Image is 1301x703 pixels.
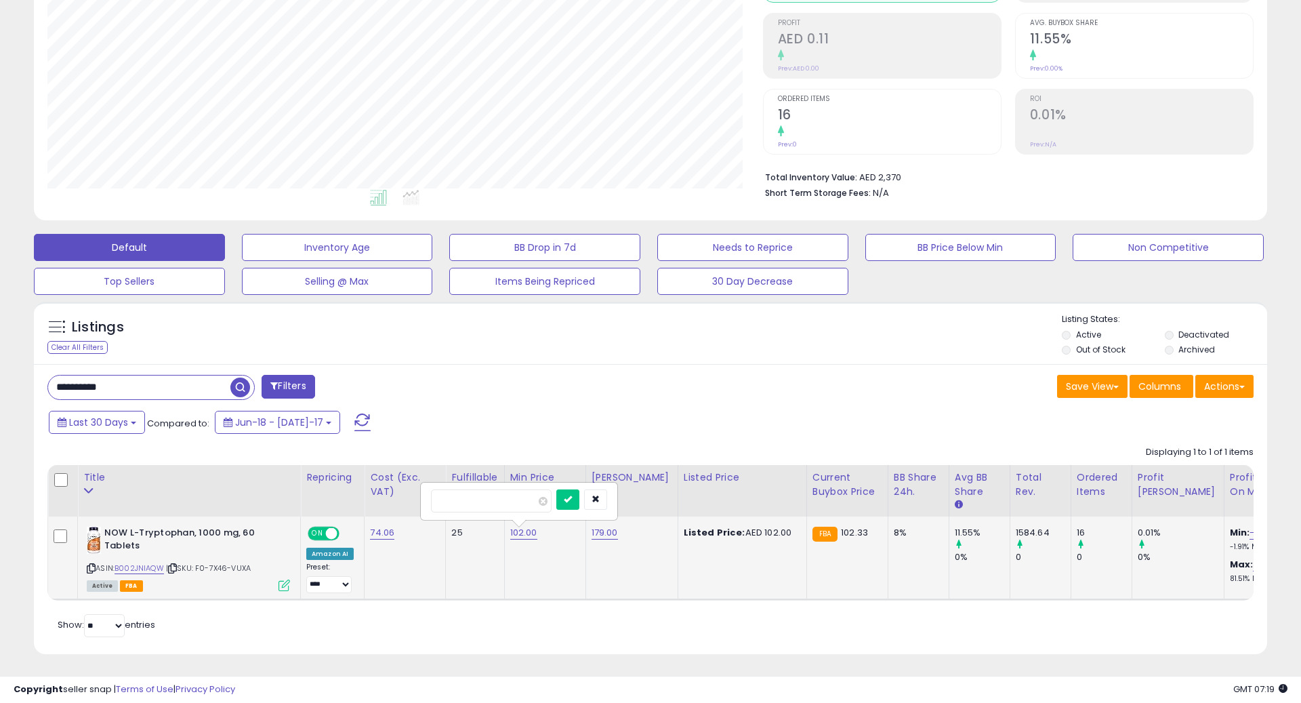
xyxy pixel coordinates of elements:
div: Clear All Filters [47,341,108,354]
button: Jun-18 - [DATE]-17 [215,411,340,434]
div: AED 102.00 [684,527,796,539]
div: Total Rev. [1016,470,1065,499]
a: 35.41 [1253,558,1275,571]
button: Top Sellers [34,268,225,295]
button: Default [34,234,225,261]
h2: 16 [778,107,1001,125]
div: seller snap | | [14,683,235,696]
small: Prev: 0.00% [1030,64,1062,73]
button: BB Drop in 7d [449,234,640,261]
label: Active [1076,329,1101,340]
div: Preset: [306,563,354,593]
div: [PERSON_NAME] [592,470,672,485]
p: Listing States: [1062,313,1266,326]
b: Short Term Storage Fees: [765,187,871,199]
span: 2025-08-17 07:19 GMT [1233,683,1287,696]
span: Compared to: [147,417,209,430]
small: Prev: N/A [1030,140,1056,148]
span: Show: entries [58,618,155,631]
div: Displaying 1 to 1 of 1 items [1146,446,1254,459]
span: Avg. Buybox Share [1030,20,1253,27]
a: 74.06 [370,526,394,540]
span: Columns [1138,380,1181,393]
div: Repricing [306,470,358,485]
span: | SKU: F0-7X46-VUXA [166,563,251,574]
span: Last 30 Days [69,416,128,429]
small: Prev: AED 0.00 [778,64,819,73]
button: 30 Day Decrease [657,268,848,295]
div: 0 [1077,551,1132,563]
img: 414DWI-lwPL._SL40_.jpg [87,527,101,554]
strong: Copyright [14,683,63,696]
button: Columns [1130,375,1193,398]
button: Save View [1057,375,1128,398]
a: Terms of Use [116,683,173,696]
small: Prev: 0 [778,140,797,148]
div: 11.55% [955,527,1010,539]
span: Ordered Items [778,96,1001,103]
button: Last 30 Days [49,411,145,434]
label: Deactivated [1178,329,1229,340]
label: Archived [1178,344,1215,355]
span: Profit [778,20,1001,27]
small: FBA [812,527,838,542]
div: Profit [PERSON_NAME] [1138,470,1218,499]
div: 0% [1138,551,1224,563]
div: Fulfillable Quantity [451,470,498,499]
button: Actions [1195,375,1254,398]
a: -1.46 [1250,526,1271,540]
span: ON [309,528,326,540]
div: Amazon AI [306,548,354,560]
div: 16 [1077,527,1132,539]
a: 179.00 [592,526,618,540]
h5: Listings [72,318,124,337]
h2: 11.55% [1030,31,1253,49]
div: 0% [955,551,1010,563]
span: 102.33 [841,526,868,539]
b: Max: [1230,558,1254,571]
button: Filters [262,375,314,399]
a: 102.00 [510,526,537,540]
div: BB Share 24h. [894,470,943,499]
div: ASIN: [87,527,290,590]
a: B002JNIAQW [115,563,164,574]
b: Total Inventory Value: [765,172,857,183]
div: Listed Price [684,470,801,485]
div: Current Buybox Price [812,470,882,499]
b: Min: [1230,526,1250,539]
b: NOW L-Tryptophan, 1000 mg, 60 Tablets [104,527,269,555]
span: OFF [337,528,359,540]
small: Avg BB Share. [955,499,963,511]
span: All listings currently available for purchase on Amazon [87,580,118,592]
div: 0 [1016,551,1071,563]
div: Title [83,470,295,485]
div: Ordered Items [1077,470,1126,499]
span: ROI [1030,96,1253,103]
span: FBA [120,580,143,592]
label: Out of Stock [1076,344,1126,355]
li: AED 2,370 [765,168,1243,184]
button: Items Being Repriced [449,268,640,295]
div: 8% [894,527,938,539]
button: Inventory Age [242,234,433,261]
h2: 0.01% [1030,107,1253,125]
b: Listed Price: [684,526,745,539]
span: Jun-18 - [DATE]-17 [235,416,323,429]
span: N/A [873,186,889,199]
button: Selling @ Max [242,268,433,295]
div: Cost (Exc. VAT) [370,470,440,499]
button: Needs to Reprice [657,234,848,261]
div: 0.01% [1138,527,1224,539]
div: Avg BB Share [955,470,1004,499]
div: 1584.64 [1016,527,1071,539]
div: 25 [451,527,493,539]
h2: AED 0.11 [778,31,1001,49]
button: Non Competitive [1073,234,1264,261]
div: Min Price [510,470,580,485]
a: Privacy Policy [175,683,235,696]
button: BB Price Below Min [865,234,1056,261]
